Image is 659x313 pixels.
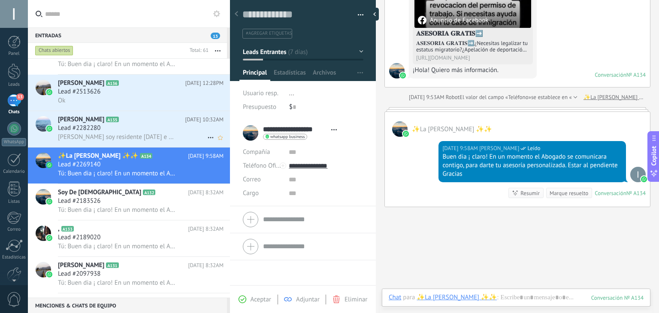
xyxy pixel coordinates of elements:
span: ✨️La [PERSON_NAME] ✨️✨️ [58,152,138,160]
span: Tú: Buen dia ¡ claro! En un momento el Abogado se comunicara contigo, para darte tu asesoría pers... [58,279,176,287]
span: 13 [16,93,24,100]
div: Total: 61 [186,46,209,55]
div: Ocultar [370,8,379,21]
div: Menciones & Chats de equipo [28,298,227,313]
div: Gracias [442,170,622,178]
div: Conversación [595,190,626,197]
span: [PERSON_NAME] [58,261,104,270]
a: avataricon[PERSON_NAME]A135[DATE] 10:32AMLead #2282280[PERSON_NAME] soy residente [DATE] e enviad... [28,111,230,147]
div: ¡Hola! Quiero más información. [413,66,533,75]
a: avataricon[PERSON_NAME]A131[DATE] 8:32AMLead #2097938Tú: Buen dia ¡ claro! En un momento el Aboga... [28,257,230,293]
span: [DATE] 8:32AM [188,188,224,197]
span: Tú: Buen dia ¡ claro! En un momento el Abogado se comunicara contigo, para darte tu asesoría pers... [58,60,176,68]
span: [DATE] 8:32AM [188,261,224,270]
div: Listas [2,199,27,205]
span: Tú: Buen dia ¡ claro! En un momento el Abogado se comunicara contigo, para darte tu asesoría pers... [58,206,176,214]
div: Conversación [595,71,626,78]
span: Correo [243,175,261,184]
span: A133 [61,226,74,232]
div: WhatsApp [2,138,26,146]
span: ✨️La Bella Yai ✨️✨️ [412,125,492,133]
span: Principal [243,69,267,81]
span: Teléfono Oficina [243,162,287,170]
span: A131 [106,262,118,268]
a: avatariconSoy De [DEMOGRAPHIC_DATA]A132[DATE] 8:32AMLead #2183526Tú: Buen dia ¡ claro! En un mome... [28,184,230,220]
img: icon [46,199,52,205]
span: [DATE] 9:58AM [188,152,224,160]
span: lizeth cordoba [630,167,646,182]
span: Archivos [313,69,336,81]
div: Resumir [520,189,540,197]
div: Panel [2,51,27,57]
span: Tú: Buen dia ¡ claro! En un momento el Abogado se comunicara contigo, para darte tu asesoría pers... [58,242,176,250]
span: 13 [211,33,220,39]
img: icon [46,235,52,241]
span: Cargo [243,190,259,196]
div: Anuncio de Facebook [418,16,488,24]
span: Tú: Buen dia ¡ claro! En un momento el Abogado se comunicara contigo, para darte tu asesoría pers... [58,169,176,178]
span: [PERSON_NAME] [58,115,104,124]
button: Teléfono Oficina [243,159,282,173]
button: Correo [243,173,261,187]
div: Usuario resp. [243,87,283,100]
img: icon [46,162,52,168]
span: se establece en «[PHONE_NUMBER]» [531,93,619,102]
img: waba.svg [641,176,647,182]
span: A135 [106,117,118,122]
span: Adjuntar [296,295,320,304]
img: waba.svg [400,72,406,78]
span: para [403,293,415,302]
span: Copilot [650,146,658,166]
span: , [58,225,60,233]
span: whatsapp business [270,135,305,139]
span: A136 [106,80,118,86]
div: [URL][DOMAIN_NAME] [416,54,529,61]
span: Eliminar [345,295,367,304]
span: [PERSON_NAME] [58,79,104,87]
span: Lead #2189020 [58,233,100,242]
img: icon [46,271,52,277]
img: icon [46,89,52,95]
div: Leads [2,82,27,87]
div: № A134 [626,71,646,78]
span: Lead #2097938 [58,270,100,278]
span: Lead #2183526 [58,197,100,205]
span: [DATE] 8:32AM [188,225,224,233]
div: Estadísticas [2,255,27,260]
span: Leído [527,144,540,153]
span: Lead #2282280 [58,124,100,132]
span: ✨️La Bella Yai ✨️✨️ [389,63,405,78]
div: Buen dia ¡ claro! En un momento el Abogado se comunicara contigo, para darte tu asesoría personal... [442,153,622,170]
span: #agregar etiquetas [246,30,292,36]
span: ... [289,89,294,97]
a: avataricon[PERSON_NAME]A136[DATE] 12:28PMLead #2513626Ok [28,75,230,111]
span: Ok [58,96,65,105]
span: Soy De [DEMOGRAPHIC_DATA] [58,188,141,197]
span: Lead #2269140 [58,160,100,169]
span: Aceptar [251,295,271,304]
div: 𝐀𝐒𝐄𝐒𝐎𝐑𝐈𝐀 𝐆𝐑𝐀𝐓𝐈𝐒➡️¿Necesitas legalizar tu estatus migratorio?¿Apelación de deportación?¿Permiso de... [416,40,529,53]
div: Chats [2,109,27,115]
span: Presupuesto [243,103,276,111]
span: [PERSON_NAME] soy residente [DATE] e enviado 2 veces la mocion para que me cierren el.caso y nada... [58,133,176,141]
div: Cargo [243,187,282,200]
span: : [497,293,498,302]
div: $ [289,100,363,114]
h4: 𝐀𝐒𝐄𝐒𝐎𝐑𝐈𝐀 𝐆𝐑𝐀𝐓𝐈𝐒➡️ [416,30,529,38]
span: ✨️La Bella Yai ✨️✨️ [392,121,408,137]
div: № A134 [626,190,646,197]
span: lizeth cordoba (Oficina de Venta) [479,144,519,153]
div: Compañía [243,145,282,159]
div: Correo [2,227,27,232]
div: Entradas [28,27,227,43]
a: ✨️La [PERSON_NAME] ✨️✨️ [583,93,646,102]
div: [DATE] 9:58AM [442,144,479,153]
a: avataricon,A133[DATE] 8:32AMLead #2189020Tú: Buen dia ¡ claro! En un momento el Abogado se comuni... [28,220,230,256]
span: [DATE] 12:28PM [185,79,224,87]
span: Robot [446,93,459,101]
div: [DATE] 9:53AM [409,93,446,102]
span: Usuario resp. [243,89,278,97]
span: A132 [143,190,155,195]
span: [DATE] 10:32AM [185,115,224,124]
img: waba.svg [403,131,409,137]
